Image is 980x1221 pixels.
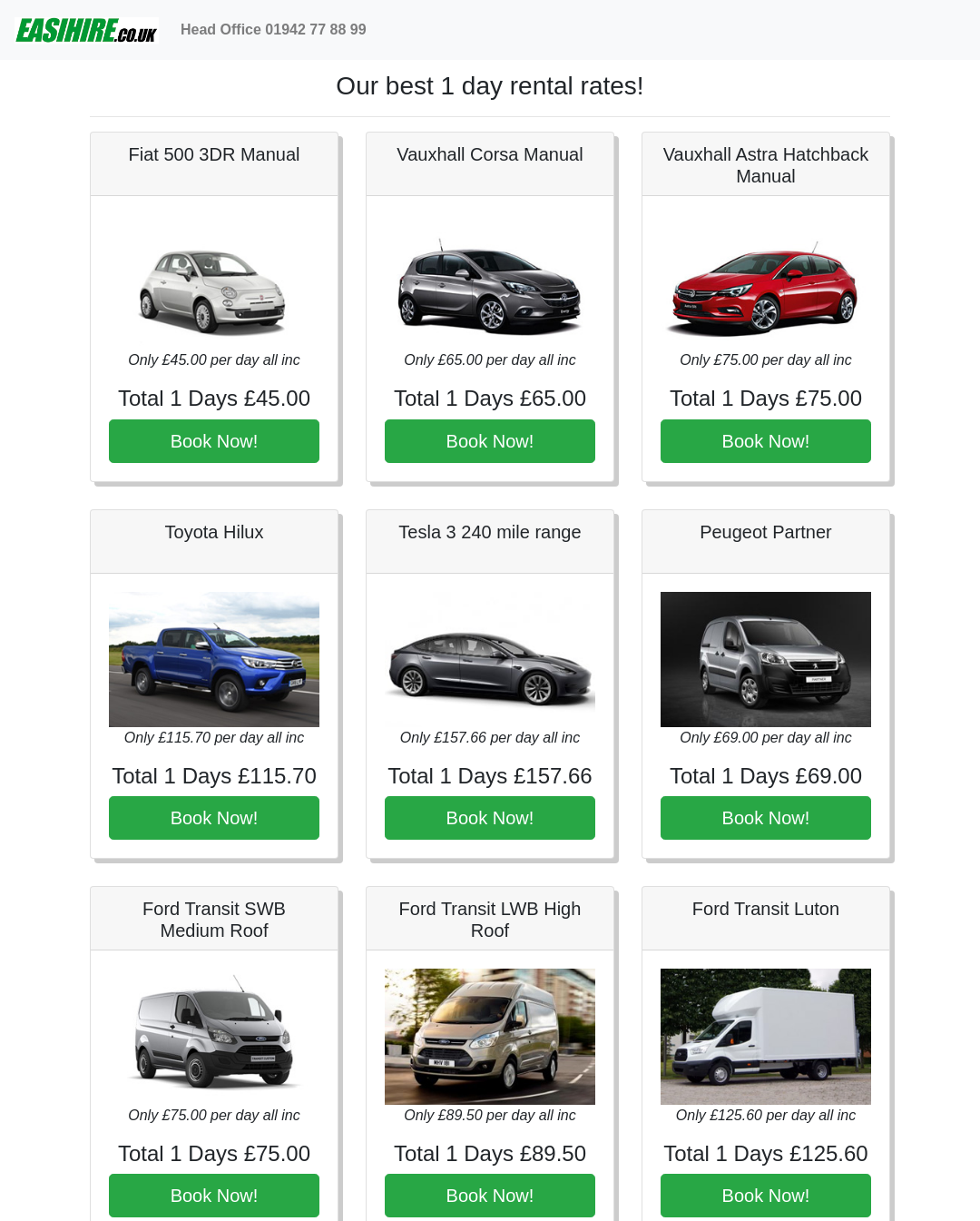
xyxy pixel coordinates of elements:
h5: Vauxhall Astra Hatchback Manual [661,143,871,187]
h4: Total 1 Days £89.50 [385,1141,595,1167]
b: Head Office 01942 77 88 99 [181,22,367,37]
img: Toyota Hilux [109,592,319,727]
i: Only £65.00 per day all inc [404,352,575,368]
button: Book Now! [109,1174,319,1217]
button: Book Now! [661,419,871,463]
button: Book Now! [109,796,319,840]
img: Tesla 3 240 mile range [385,592,595,727]
button: Book Now! [385,1174,595,1217]
a: Head Office 01942 77 88 99 [173,12,374,48]
h4: Total 1 Days £65.00 [385,386,595,412]
i: Only £89.50 per day all inc [404,1108,575,1123]
i: Only £115.70 per day all inc [124,730,304,745]
img: Ford Transit SWB Medium Roof [109,969,319,1104]
img: Fiat 500 3DR Manual [109,214,319,350]
h4: Total 1 Days £45.00 [109,386,319,412]
h5: Fiat 500 3DR Manual [109,143,319,165]
button: Book Now! [661,1174,871,1217]
img: Ford Transit Luton [661,969,871,1104]
button: Book Now! [385,796,595,840]
h5: Tesla 3 240 mile range [385,521,595,543]
button: Book Now! [661,796,871,840]
h4: Total 1 Days £125.60 [661,1141,871,1167]
button: Book Now! [109,419,319,463]
h5: Vauxhall Corsa Manual [385,143,595,165]
img: Peugeot Partner [661,592,871,727]
img: easihire_logo_small.png [15,12,159,48]
i: Only £75.00 per day all inc [680,352,851,368]
i: Only £69.00 per day all inc [680,730,851,745]
h4: Total 1 Days £69.00 [661,763,871,790]
h1: Our best 1 day rental rates! [90,71,890,102]
h5: Ford Transit SWB Medium Roof [109,898,319,941]
h5: Ford Transit Luton [661,898,871,920]
i: Only £157.66 per day all inc [400,730,580,745]
h5: Ford Transit LWB High Roof [385,898,595,941]
img: Vauxhall Astra Hatchback Manual [661,214,871,350]
h5: Peugeot Partner [661,521,871,543]
h4: Total 1 Days £157.66 [385,763,595,790]
button: Book Now! [385,419,595,463]
i: Only £45.00 per day all inc [128,352,299,368]
img: Ford Transit LWB High Roof [385,969,595,1104]
h4: Total 1 Days £115.70 [109,763,319,790]
img: Vauxhall Corsa Manual [385,214,595,350]
i: Only £125.60 per day all inc [676,1108,856,1123]
h4: Total 1 Days £75.00 [109,1141,319,1167]
h5: Toyota Hilux [109,521,319,543]
h4: Total 1 Days £75.00 [661,386,871,412]
i: Only £75.00 per day all inc [128,1108,299,1123]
